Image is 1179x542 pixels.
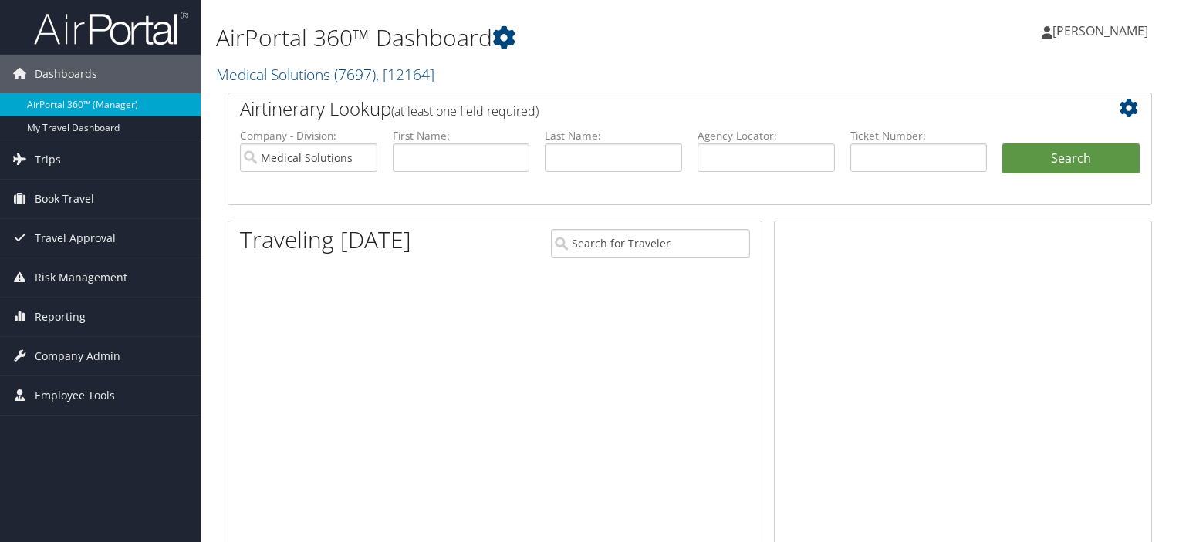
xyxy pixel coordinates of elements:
[850,128,988,143] label: Ticket Number:
[334,64,376,85] span: ( 7697 )
[551,229,750,258] input: Search for Traveler
[376,64,434,85] span: , [ 12164 ]
[35,376,115,415] span: Employee Tools
[240,96,1062,122] h2: Airtinerary Lookup
[545,128,682,143] label: Last Name:
[393,128,530,143] label: First Name:
[35,337,120,375] span: Company Admin
[35,258,127,297] span: Risk Management
[1052,22,1148,39] span: [PERSON_NAME]
[240,224,411,256] h1: Traveling [DATE]
[1002,143,1140,174] button: Search
[216,64,434,85] a: Medical Solutions
[35,140,61,179] span: Trips
[1042,8,1164,54] a: [PERSON_NAME]
[391,103,539,120] span: (at least one field required)
[35,298,86,336] span: Reporting
[35,55,97,93] span: Dashboards
[240,128,377,143] label: Company - Division:
[35,219,116,258] span: Travel Approval
[35,180,94,218] span: Book Travel
[698,128,835,143] label: Agency Locator:
[34,10,188,46] img: airportal-logo.png
[216,22,848,54] h1: AirPortal 360™ Dashboard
